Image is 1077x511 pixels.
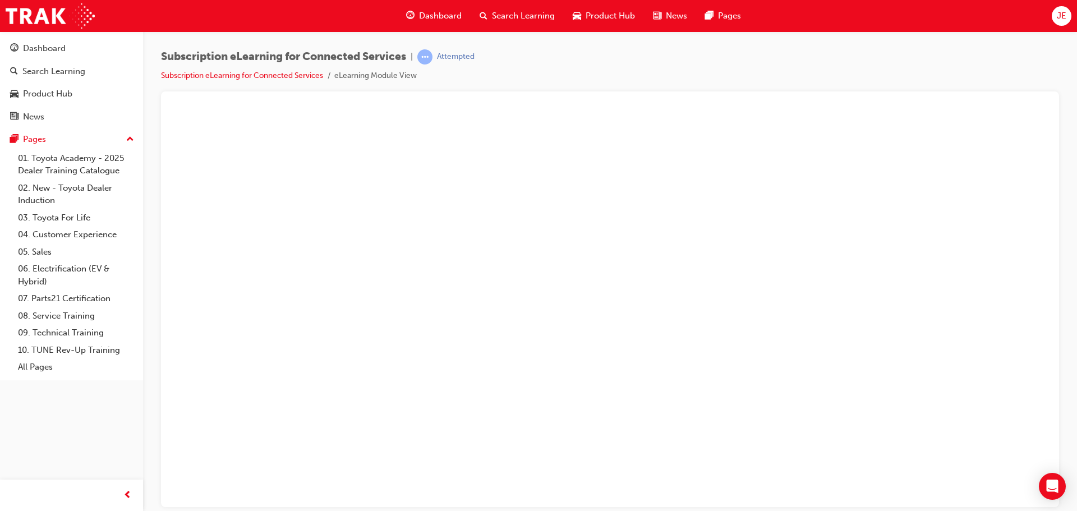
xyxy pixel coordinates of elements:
a: All Pages [13,358,139,376]
span: Pages [718,10,741,22]
span: search-icon [10,67,18,77]
div: Open Intercom Messenger [1039,473,1066,500]
div: Attempted [437,52,475,62]
a: Subscription eLearning for Connected Services [161,71,323,80]
span: news-icon [10,112,19,122]
a: 08. Service Training [13,307,139,325]
a: car-iconProduct Hub [564,4,644,27]
a: 02. New - Toyota Dealer Induction [13,179,139,209]
div: Dashboard [23,42,66,55]
a: 07. Parts21 Certification [13,290,139,307]
span: Search Learning [492,10,555,22]
span: prev-icon [123,489,132,503]
a: pages-iconPages [696,4,750,27]
a: 01. Toyota Academy - 2025 Dealer Training Catalogue [13,150,139,179]
button: Pages [4,129,139,150]
div: News [23,111,44,123]
span: | [411,50,413,63]
div: Pages [23,133,46,146]
span: pages-icon [705,9,714,23]
img: Trak [6,3,95,29]
span: guage-icon [406,9,415,23]
span: car-icon [573,9,581,23]
span: learningRecordVerb_ATTEMPT-icon [417,49,432,65]
span: Product Hub [586,10,635,22]
a: guage-iconDashboard [397,4,471,27]
span: Subscription eLearning for Connected Services [161,50,406,63]
a: Dashboard [4,38,139,59]
li: eLearning Module View [334,70,417,82]
span: News [666,10,687,22]
a: search-iconSearch Learning [471,4,564,27]
span: guage-icon [10,44,19,54]
span: pages-icon [10,135,19,145]
a: 06. Electrification (EV & Hybrid) [13,260,139,290]
a: 05. Sales [13,243,139,261]
a: 03. Toyota For Life [13,209,139,227]
span: news-icon [653,9,661,23]
a: 10. TUNE Rev-Up Training [13,342,139,359]
a: News [4,107,139,127]
a: Search Learning [4,61,139,82]
span: search-icon [480,9,487,23]
span: JE [1057,10,1066,22]
a: 09. Technical Training [13,324,139,342]
div: Search Learning [22,65,85,78]
a: 04. Customer Experience [13,226,139,243]
div: Product Hub [23,88,72,100]
button: DashboardSearch LearningProduct HubNews [4,36,139,129]
span: car-icon [10,89,19,99]
a: Product Hub [4,84,139,104]
a: news-iconNews [644,4,696,27]
span: Dashboard [419,10,462,22]
span: up-icon [126,132,134,147]
button: JE [1052,6,1071,26]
